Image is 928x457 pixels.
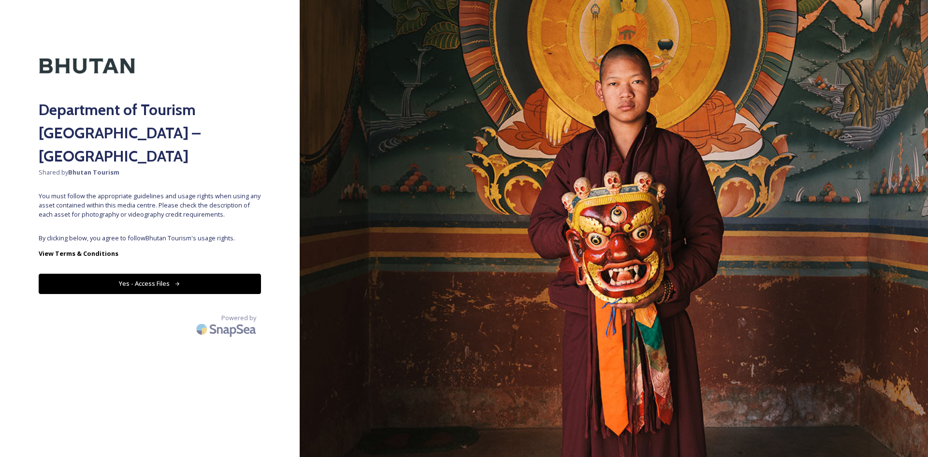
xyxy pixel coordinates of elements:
img: Kingdom-of-Bhutan-Logo.png [39,39,135,93]
h2: Department of Tourism [GEOGRAPHIC_DATA] – [GEOGRAPHIC_DATA] [39,98,261,168]
strong: View Terms & Conditions [39,249,118,258]
strong: Bhutan Tourism [68,168,119,177]
img: SnapSea Logo [193,318,261,340]
button: Yes - Access Files [39,274,261,294]
span: Shared by [39,168,261,177]
a: View Terms & Conditions [39,248,261,259]
span: Powered by [221,313,256,323]
span: You must follow the appropriate guidelines and usage rights when using any asset contained within... [39,192,261,220]
span: By clicking below, you agree to follow Bhutan Tourism 's usage rights. [39,234,261,243]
